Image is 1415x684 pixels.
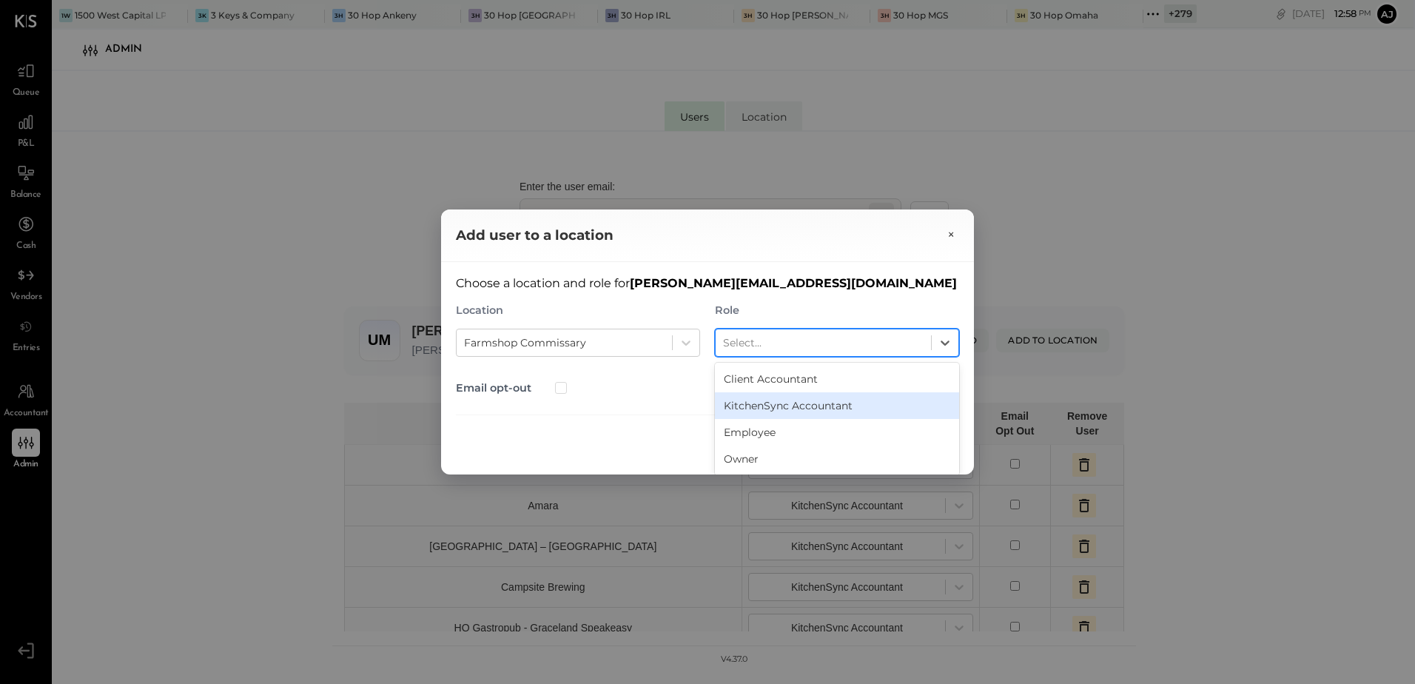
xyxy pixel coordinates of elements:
div: KitchenSync Accountant [715,392,959,419]
div: Employee [715,419,959,446]
button: Close modal [943,221,959,249]
p: Choose a location and role for [456,275,959,292]
label: Email opt-out [456,380,531,396]
div: Client Accountant [715,366,959,392]
label: Role [715,303,959,318]
label: Location [456,303,700,318]
div: Add user to a location [456,226,614,245]
strong: [PERSON_NAME][EMAIL_ADDRESS][DOMAIN_NAME] [630,276,957,290]
div: Owner [715,446,959,472]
